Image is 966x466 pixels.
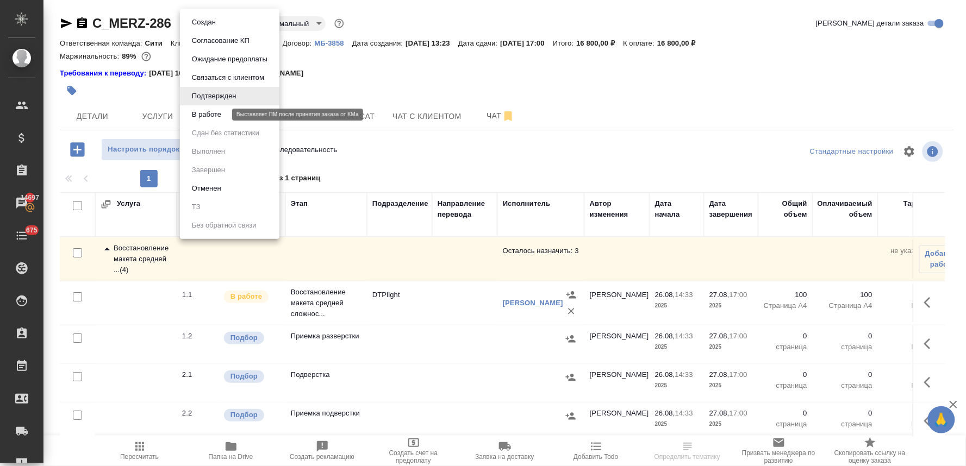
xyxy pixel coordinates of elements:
button: ТЗ [189,201,204,213]
button: Ожидание предоплаты [189,53,271,65]
button: Создан [189,16,219,28]
button: Отменен [189,182,225,194]
button: Завершен [189,164,228,176]
button: Подтвержден [189,90,240,102]
button: В работе [189,109,225,121]
button: Без обратной связи [189,219,260,231]
button: Согласование КП [189,35,253,47]
button: Связаться с клиентом [189,72,267,84]
button: Сдан без статистики [189,127,263,139]
button: Выполнен [189,146,228,158]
